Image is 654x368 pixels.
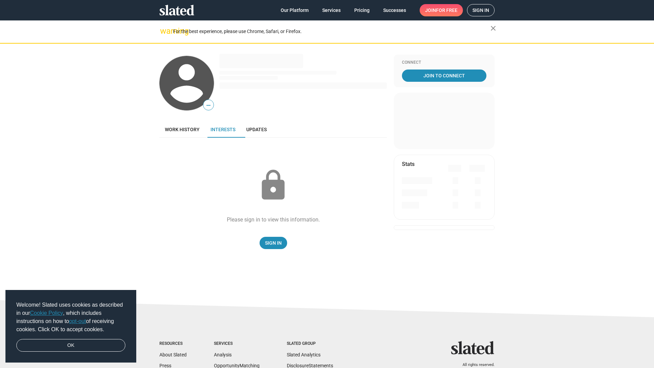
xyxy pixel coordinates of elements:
span: Welcome! Slated uses cookies as described in our , which includes instructions on how to of recei... [16,301,125,334]
span: Successes [383,4,406,16]
mat-icon: close [489,24,497,32]
span: Our Platform [281,4,309,16]
a: Slated Analytics [287,352,321,357]
span: Sign In [265,237,282,249]
a: Interests [205,121,241,138]
span: for free [436,4,457,16]
div: cookieconsent [5,290,136,363]
a: Pricing [349,4,375,16]
a: opt-out [69,318,86,324]
a: Services [317,4,346,16]
span: Join To Connect [403,70,485,82]
a: Updates [241,121,272,138]
span: Updates [246,127,267,132]
a: Successes [378,4,411,16]
span: Sign in [472,4,489,16]
a: Sign in [467,4,495,16]
span: — [203,101,214,110]
a: Analysis [214,352,232,357]
div: Please sign in to view this information. [227,216,320,223]
mat-card-title: Stats [402,160,415,168]
a: dismiss cookie message [16,339,125,352]
div: Resources [159,341,187,347]
a: Our Platform [275,4,314,16]
a: Join To Connect [402,70,486,82]
div: For the best experience, please use Chrome, Safari, or Firefox. [173,27,490,36]
span: Services [322,4,341,16]
mat-icon: lock [256,168,290,202]
a: Sign In [260,237,287,249]
a: About Slated [159,352,187,357]
span: Interests [211,127,235,132]
div: Slated Group [287,341,333,347]
a: Joinfor free [420,4,463,16]
span: Join [425,4,457,16]
a: Work history [159,121,205,138]
div: Connect [402,60,486,65]
mat-icon: warning [160,27,168,35]
div: Services [214,341,260,347]
a: Cookie Policy [30,310,63,316]
span: Work history [165,127,200,132]
span: Pricing [354,4,370,16]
